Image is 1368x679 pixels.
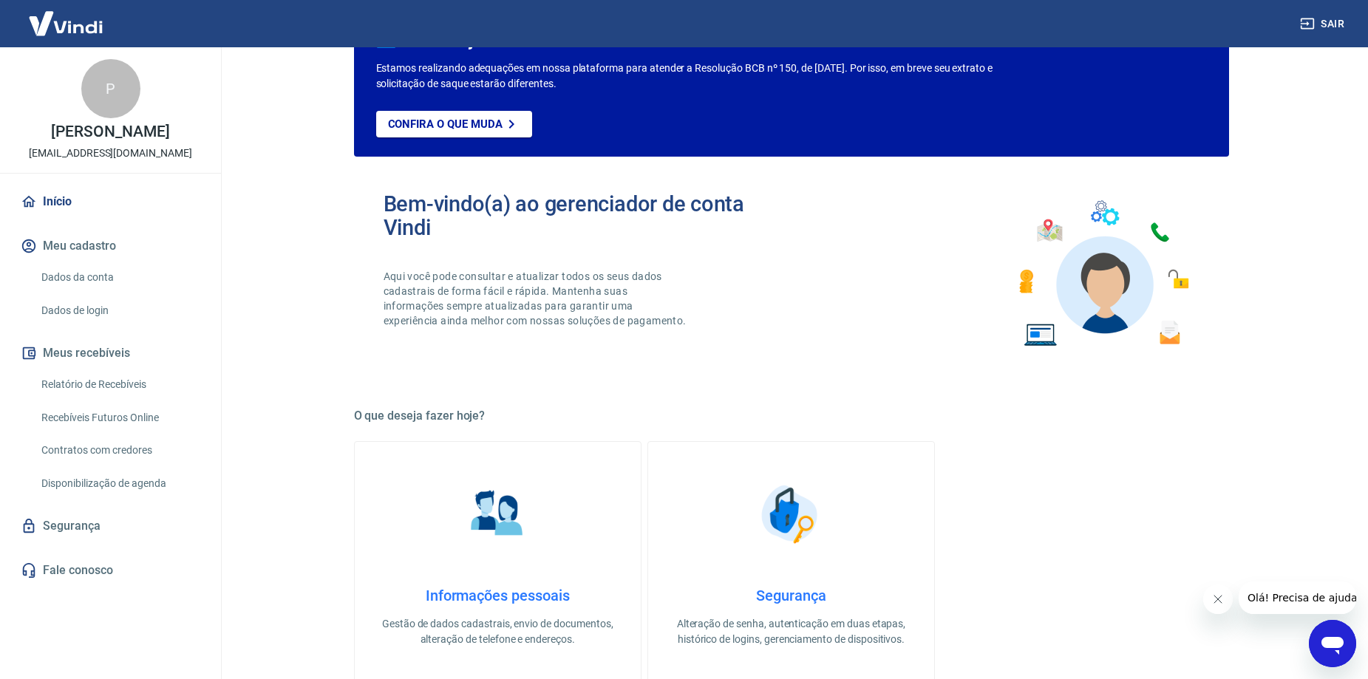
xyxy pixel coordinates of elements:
[1309,620,1356,667] iframe: Botão para abrir a janela de mensagens
[388,117,503,131] p: Confira o que muda
[9,10,124,22] span: Olá! Precisa de ajuda?
[460,477,534,551] img: Informações pessoais
[51,124,169,140] p: [PERSON_NAME]
[672,616,911,647] p: Alteração de senha, autenticação em duas etapas, histórico de logins, gerenciamento de dispositivos.
[1297,10,1350,38] button: Sair
[29,146,192,161] p: [EMAIL_ADDRESS][DOMAIN_NAME]
[376,111,532,137] a: Confira o que muda
[1239,581,1356,614] iframe: Mensagem da empresa
[18,185,203,218] a: Início
[384,192,792,239] h2: Bem-vindo(a) ao gerenciador de conta Vindi
[378,587,617,604] h4: Informações pessoais
[18,510,203,542] a: Segurança
[35,296,203,326] a: Dados de login
[35,403,203,433] a: Recebíveis Futuros Online
[754,477,828,551] img: Segurança
[18,554,203,587] a: Fale conosco
[1203,584,1233,614] iframe: Fechar mensagem
[384,269,690,328] p: Aqui você pode consultar e atualizar todos os seus dados cadastrais de forma fácil e rápida. Mant...
[672,587,911,604] h4: Segurança
[18,230,203,262] button: Meu cadastro
[378,616,617,647] p: Gestão de dados cadastrais, envio de documentos, alteração de telefone e endereços.
[18,1,114,46] img: Vindi
[35,435,203,465] a: Contratos com credores
[376,61,1041,92] p: Estamos realizando adequações em nossa plataforma para atender a Resolução BCB nº 150, de [DATE]....
[1006,192,1199,355] img: Imagem de um avatar masculino com diversos icones exemplificando as funcionalidades do gerenciado...
[18,337,203,369] button: Meus recebíveis
[81,59,140,118] div: P
[35,369,203,400] a: Relatório de Recebíveis
[35,468,203,499] a: Disponibilização de agenda
[354,409,1229,423] h5: O que deseja fazer hoje?
[35,262,203,293] a: Dados da conta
